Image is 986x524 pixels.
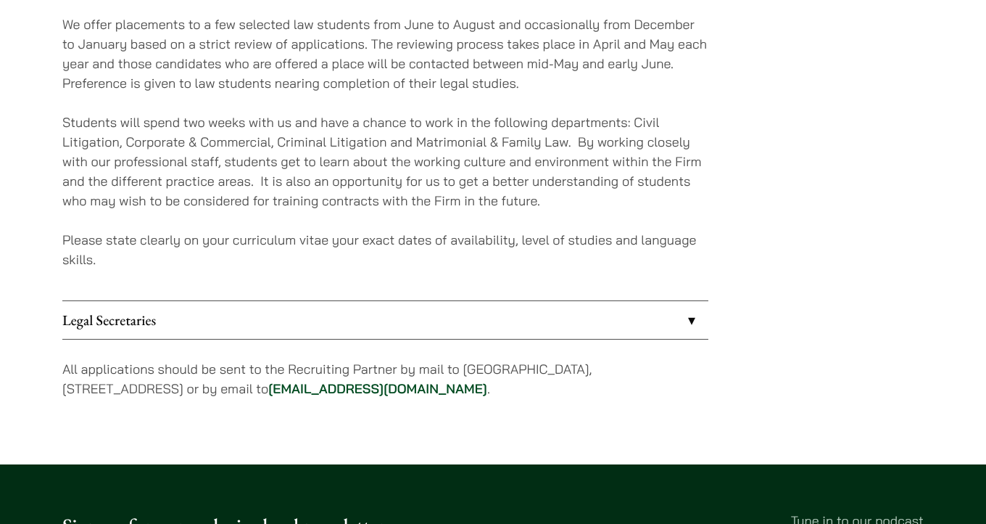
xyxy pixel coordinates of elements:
[62,3,708,300] div: Internships
[268,380,487,397] a: [EMAIL_ADDRESS][DOMAIN_NAME]
[62,15,708,93] p: We offer placements to a few selected law students from June to August and occasionally from Dece...
[62,359,708,398] p: All applications should be sent to the Recruiting Partner by mail to [GEOGRAPHIC_DATA], [STREET_A...
[62,112,708,210] p: Students will spend two weeks with us and have a chance to work in the following departments: Civ...
[62,230,708,269] p: Please state clearly on your curriculum vitae your exact dates of availability, level of studies ...
[62,301,708,339] a: Legal Secretaries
